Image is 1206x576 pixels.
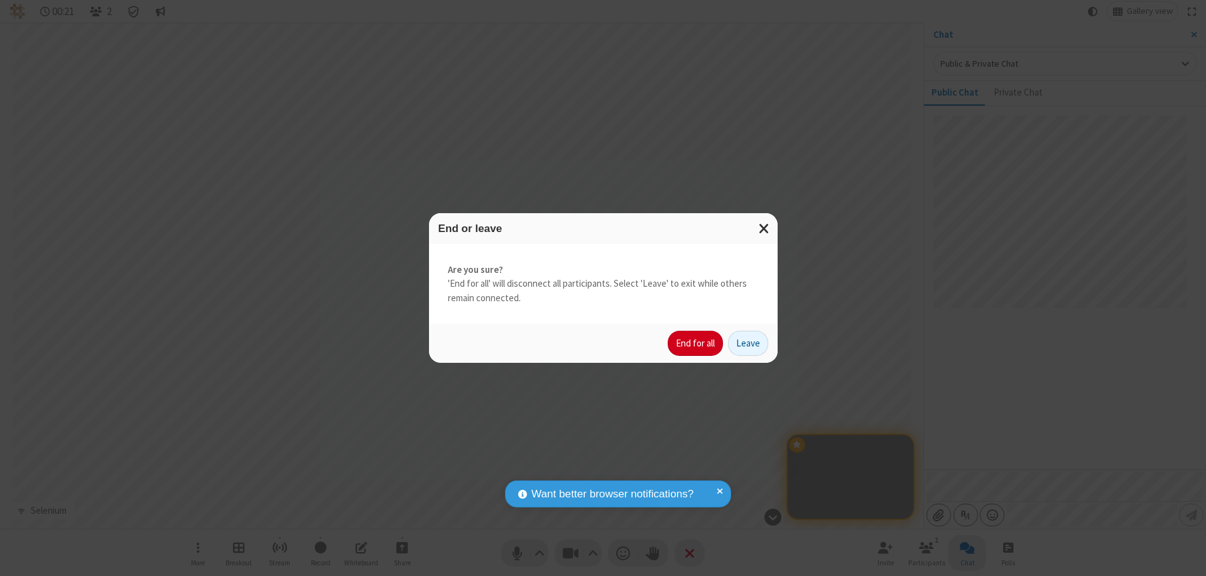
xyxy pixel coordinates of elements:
h3: End or leave [438,223,768,235]
strong: Are you sure? [448,263,759,277]
div: 'End for all' will disconnect all participants. Select 'Leave' to exit while others remain connec... [429,244,778,324]
button: Close modal [751,213,778,244]
span: Want better browser notifications? [531,486,693,502]
button: Leave [728,331,768,356]
button: End for all [668,331,723,356]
